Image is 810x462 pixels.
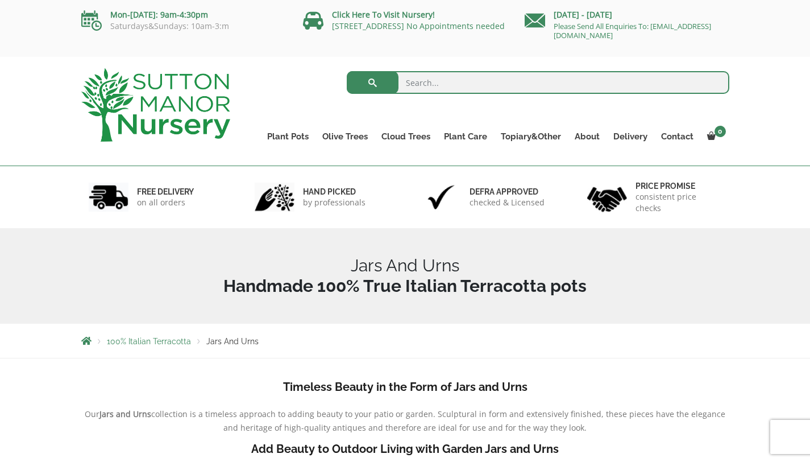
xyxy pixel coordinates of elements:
a: Topiary&Other [494,129,568,145]
a: About [568,129,607,145]
b: Jars and Urns [99,409,151,419]
p: Saturdays&Sundays: 10am-3:m [81,22,286,31]
p: consistent price checks [635,191,722,214]
img: 1.jpg [89,183,128,212]
a: Contact [654,129,700,145]
p: by professionals [303,197,365,208]
a: Plant Pots [260,129,315,145]
img: 3.jpg [421,183,461,212]
p: Mon-[DATE]: 9am-4:30pm [81,8,286,22]
h6: hand picked [303,187,365,197]
a: Please Send All Enquiries To: [EMAIL_ADDRESS][DOMAIN_NAME] [554,21,711,40]
a: [STREET_ADDRESS] No Appointments needed [332,20,505,31]
h6: Defra approved [470,187,545,197]
a: 0 [700,129,729,145]
img: 2.jpg [255,183,294,212]
span: Our [85,409,99,419]
a: 100% Italian Terracotta [107,337,191,346]
h6: FREE DELIVERY [137,187,194,197]
a: Click Here To Visit Nursery! [332,9,435,20]
a: Olive Trees [315,129,375,145]
h1: Jars And Urns [81,255,729,296]
a: Plant Care [437,129,494,145]
span: 0 [715,126,726,137]
nav: Breadcrumbs [81,336,729,345]
p: [DATE] - [DATE] [525,8,729,22]
a: Cloud Trees [375,129,437,145]
img: 4.jpg [587,180,627,214]
img: logo [81,68,230,142]
b: Add Beauty to Outdoor Living with Garden Jars and Urns [251,442,559,456]
b: Timeless Beauty in the Form of Jars and Urns [283,380,527,394]
span: Jars And Urns [206,337,259,346]
p: checked & Licensed [470,197,545,208]
span: collection is a timeless approach to adding beauty to your patio or garden. Sculptural in form an... [151,409,725,433]
h6: Price promise [635,181,722,191]
input: Search... [347,71,729,94]
p: on all orders [137,197,194,208]
a: Delivery [607,129,654,145]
